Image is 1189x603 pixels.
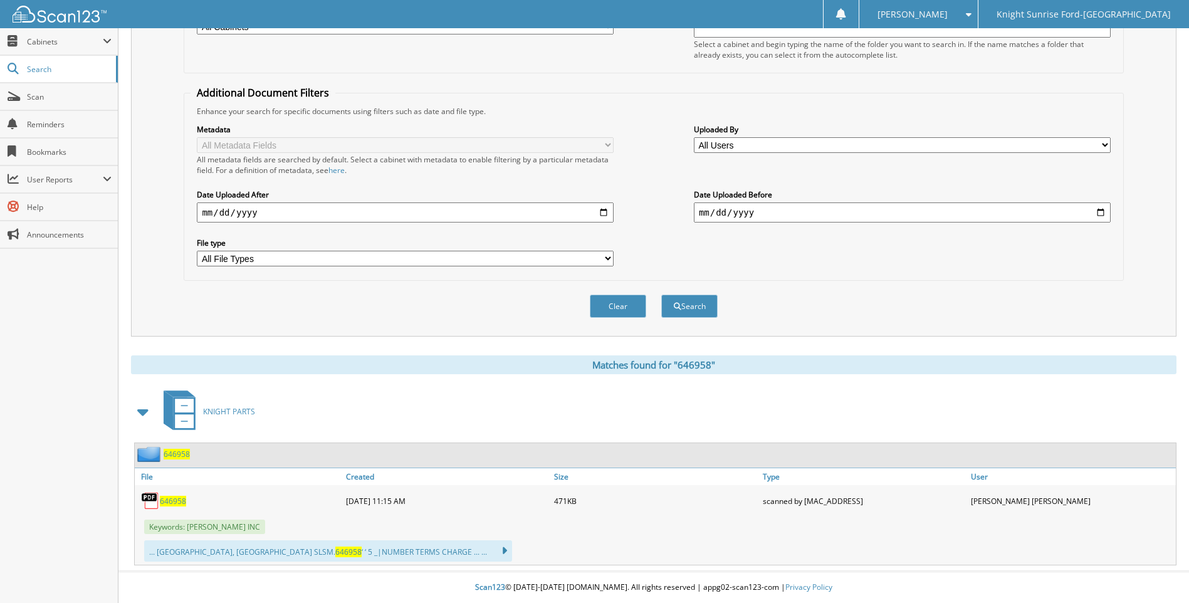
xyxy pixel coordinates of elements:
span: Scan123 [475,582,505,592]
a: here [328,165,345,176]
div: [PERSON_NAME] [PERSON_NAME] [968,488,1176,513]
span: [PERSON_NAME] [877,11,948,18]
span: Bookmarks [27,147,112,157]
div: 471KB [551,488,759,513]
span: Cabinets [27,36,103,47]
div: ... [GEOGRAPHIC_DATA], [GEOGRAPHIC_DATA] SLSM. ‘ ‘ 5 _|NUMBER TERMS CHARGE ... ... [144,540,512,562]
input: end [694,202,1111,223]
span: Scan [27,92,112,102]
div: Matches found for "646958" [131,355,1176,374]
legend: Additional Document Filters [191,86,335,100]
a: Size [551,468,759,485]
div: Enhance your search for specific documents using filters such as date and file type. [191,106,1116,117]
span: User Reports [27,174,103,185]
iframe: Chat Widget [1126,543,1189,603]
span: Keywords: [PERSON_NAME] INC [144,520,265,534]
div: All metadata fields are searched by default. Select a cabinet with metadata to enable filtering b... [197,154,614,176]
span: Knight Sunrise Ford-[GEOGRAPHIC_DATA] [997,11,1171,18]
span: Reminders [27,119,112,130]
button: Clear [590,295,646,318]
div: [DATE] 11:15 AM [343,488,551,513]
a: 646958 [160,496,186,506]
span: Announcements [27,229,112,240]
span: KNIGHT PARTS [203,406,255,417]
label: Uploaded By [694,124,1111,135]
img: folder2.png [137,446,164,462]
a: User [968,468,1176,485]
label: Date Uploaded After [197,189,614,200]
label: Metadata [197,124,614,135]
div: scanned by [MAC_ADDRESS] [760,488,968,513]
a: 646958 [164,449,190,459]
span: Search [27,64,110,75]
label: Date Uploaded Before [694,189,1111,200]
a: Created [343,468,551,485]
a: File [135,468,343,485]
input: start [197,202,614,223]
a: Type [760,468,968,485]
a: Privacy Policy [785,582,832,592]
button: Search [661,295,718,318]
div: © [DATE]-[DATE] [DOMAIN_NAME]. All rights reserved | appg02-scan123-com | [118,572,1189,603]
label: File type [197,238,614,248]
span: 646958 [335,547,362,557]
div: Select a cabinet and begin typing the name of the folder you want to search in. If the name match... [694,39,1111,60]
a: KNIGHT PARTS [156,387,255,436]
img: scan123-logo-white.svg [13,6,107,23]
img: PDF.png [141,491,160,510]
span: Help [27,202,112,212]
